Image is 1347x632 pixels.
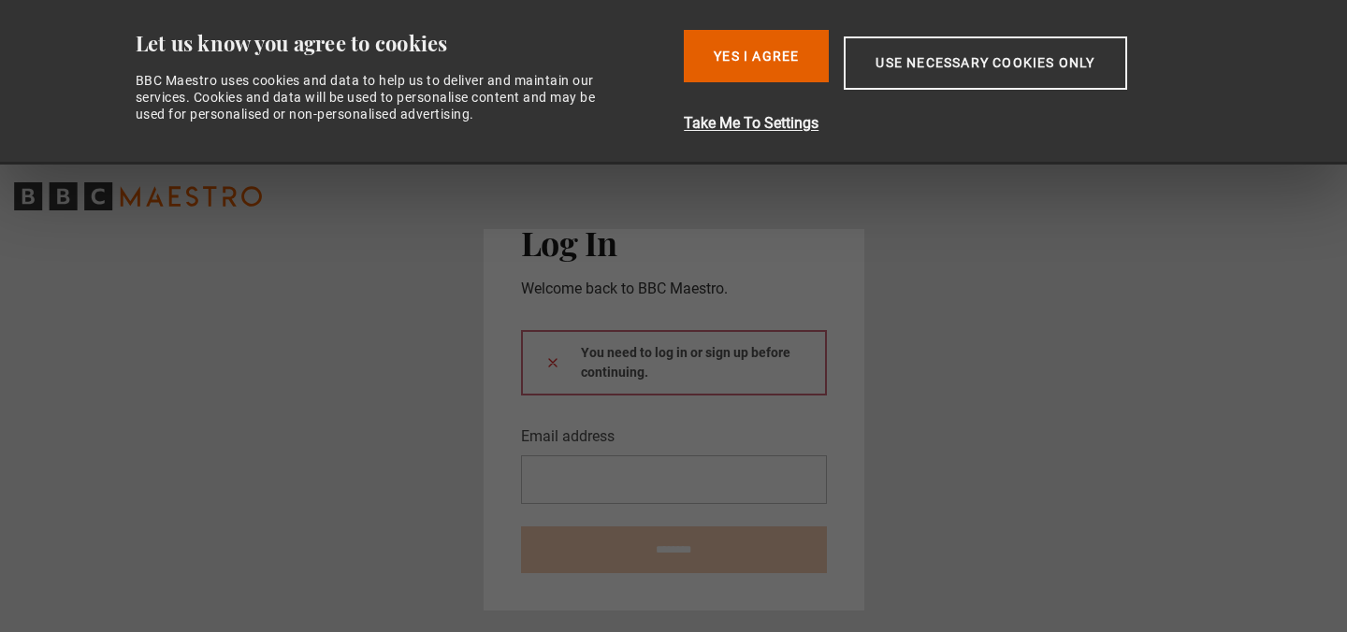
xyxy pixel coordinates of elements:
[521,223,827,262] h2: Log In
[844,36,1126,90] button: Use necessary cookies only
[521,425,615,448] label: Email address
[684,30,829,82] button: Yes I Agree
[684,112,1225,135] button: Take Me To Settings
[521,330,827,395] div: You need to log in or sign up before continuing.
[14,182,262,210] svg: BBC Maestro
[136,72,616,123] div: BBC Maestro uses cookies and data to help us to deliver and maintain our services. Cookies and da...
[136,30,670,57] div: Let us know you agree to cookies
[521,278,827,300] p: Welcome back to BBC Maestro.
